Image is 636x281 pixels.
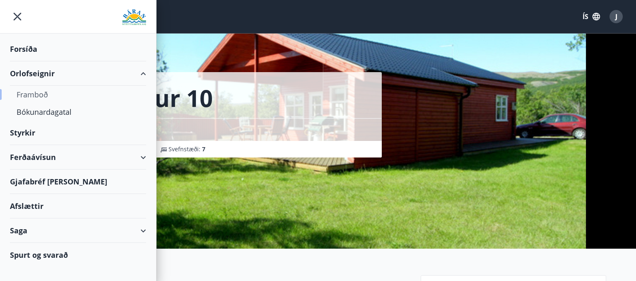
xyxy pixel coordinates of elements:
div: Bókunardagatal [17,103,140,121]
div: Ferðaávísun [10,145,146,170]
span: J [615,12,617,21]
button: J [606,7,626,27]
div: Saga [10,218,146,243]
div: Afslættir [10,194,146,218]
span: 7 [202,145,205,153]
button: ÍS [578,9,605,24]
div: Spurt og svarað [10,243,146,267]
div: Framboð [17,86,140,103]
button: menu [10,9,25,24]
span: Svefnstæði : [169,145,205,153]
div: Forsíða [10,37,146,61]
img: union_logo [122,9,146,26]
div: Gjafabréf [PERSON_NAME] [10,170,146,194]
div: Orlofseignir [10,61,146,86]
div: Styrkir [10,121,146,145]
